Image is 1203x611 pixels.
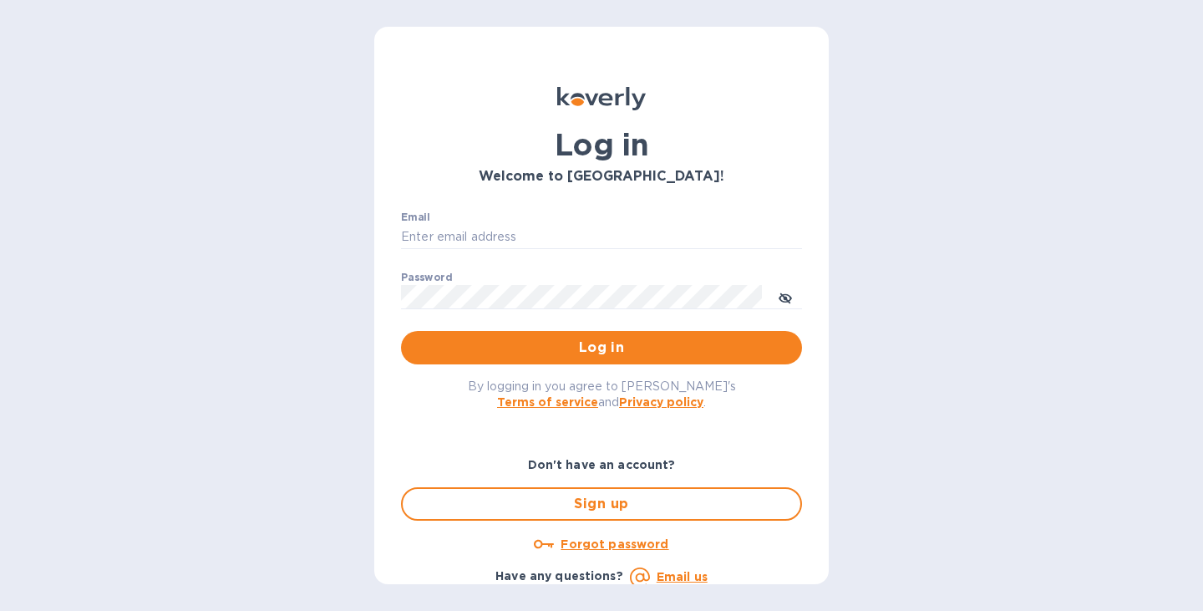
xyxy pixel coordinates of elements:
[561,537,668,551] u: Forgot password
[401,212,430,222] label: Email
[401,225,802,250] input: Enter email address
[769,280,802,313] button: toggle password visibility
[497,395,598,409] a: Terms of service
[414,338,789,358] span: Log in
[468,379,736,409] span: By logging in you agree to [PERSON_NAME]'s and .
[495,569,623,583] b: Have any questions?
[401,127,802,162] h1: Log in
[401,487,802,521] button: Sign up
[657,570,708,583] a: Email us
[401,272,452,283] label: Password
[401,169,802,185] h3: Welcome to [GEOGRAPHIC_DATA]!
[557,87,646,110] img: Koverly
[528,458,676,471] b: Don't have an account?
[619,395,703,409] a: Privacy policy
[416,494,787,514] span: Sign up
[401,331,802,364] button: Log in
